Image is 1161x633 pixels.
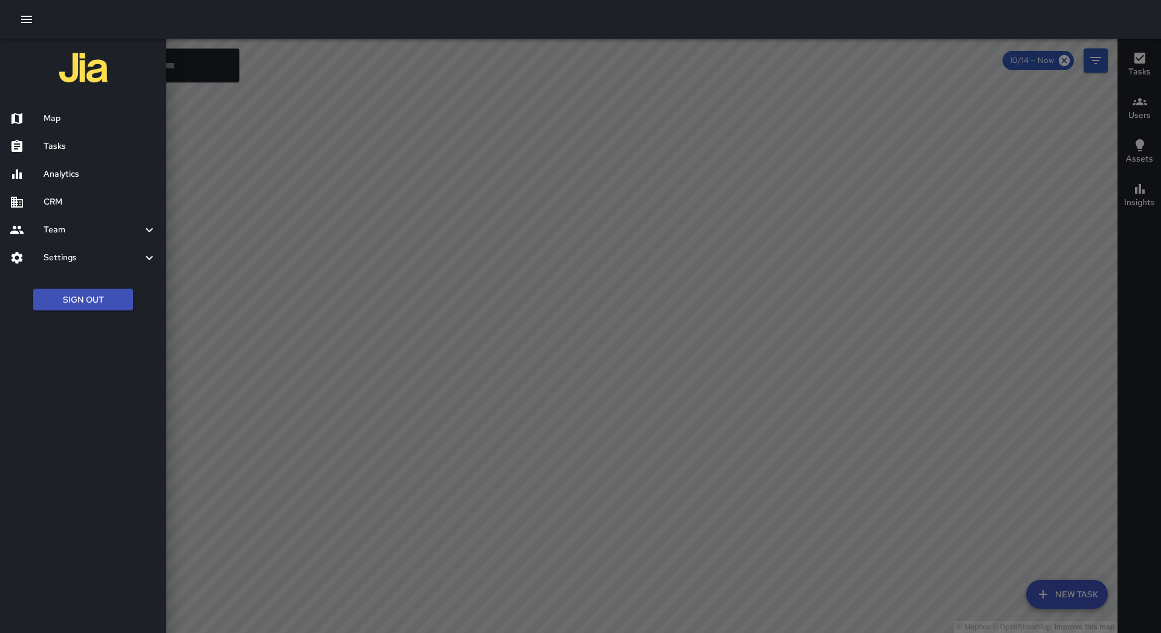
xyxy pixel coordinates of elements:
[44,195,157,209] h6: CRM
[44,112,157,125] h6: Map
[44,223,142,237] h6: Team
[44,168,157,181] h6: Analytics
[44,140,157,153] h6: Tasks
[59,44,108,92] img: jia-logo
[44,251,142,264] h6: Settings
[33,289,133,311] button: Sign Out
